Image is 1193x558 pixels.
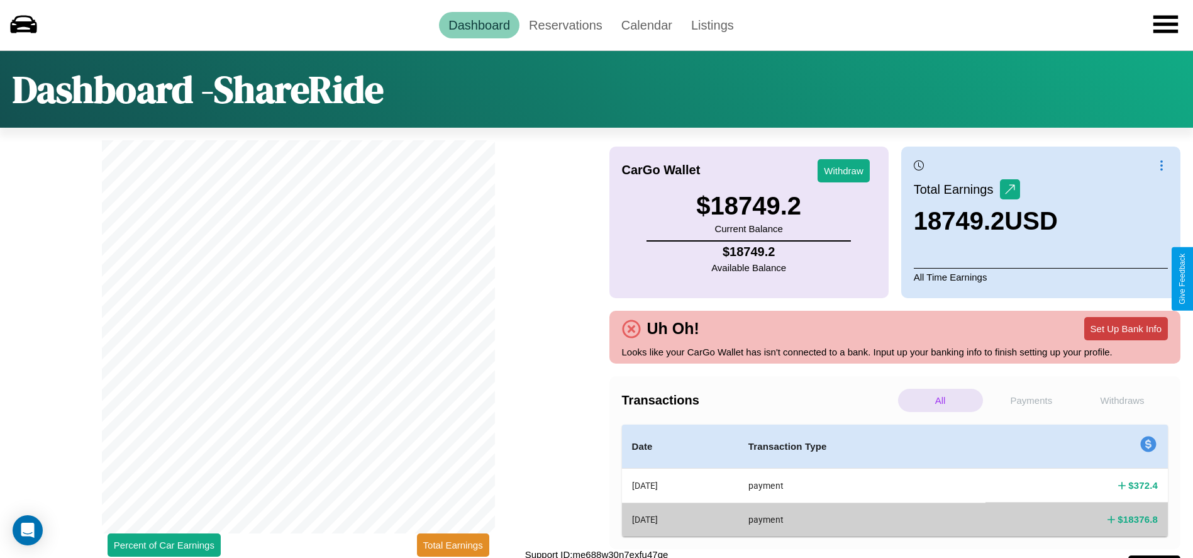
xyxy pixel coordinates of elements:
[622,393,895,408] h4: Transactions
[711,259,786,276] p: Available Balance
[13,515,43,545] div: Open Intercom Messenger
[914,178,1000,201] p: Total Earnings
[13,64,384,115] h1: Dashboard - ShareRide
[1118,513,1158,526] h4: $ 18376.8
[622,469,738,503] th: [DATE]
[748,439,975,454] h4: Transaction Type
[914,207,1058,235] h3: 18749.2 USD
[612,12,682,38] a: Calendar
[632,439,728,454] h4: Date
[417,533,489,557] button: Total Earnings
[622,503,738,536] th: [DATE]
[622,343,1168,360] p: Looks like your CarGo Wallet has isn't connected to a bank. Input up your banking info to finish ...
[622,425,1168,537] table: simple table
[696,192,801,220] h3: $ 18749.2
[682,12,743,38] a: Listings
[818,159,870,182] button: Withdraw
[1128,479,1158,492] h4: $ 372.4
[641,320,706,338] h4: Uh Oh!
[439,12,519,38] a: Dashboard
[622,163,701,177] h4: CarGo Wallet
[1080,389,1165,412] p: Withdraws
[914,268,1168,286] p: All Time Earnings
[1178,254,1187,304] div: Give Feedback
[898,389,983,412] p: All
[696,220,801,237] p: Current Balance
[1084,317,1168,340] button: Set Up Bank Info
[108,533,221,557] button: Percent of Car Earnings
[519,12,612,38] a: Reservations
[738,503,985,536] th: payment
[738,469,985,503] th: payment
[989,389,1074,412] p: Payments
[711,245,786,259] h4: $ 18749.2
